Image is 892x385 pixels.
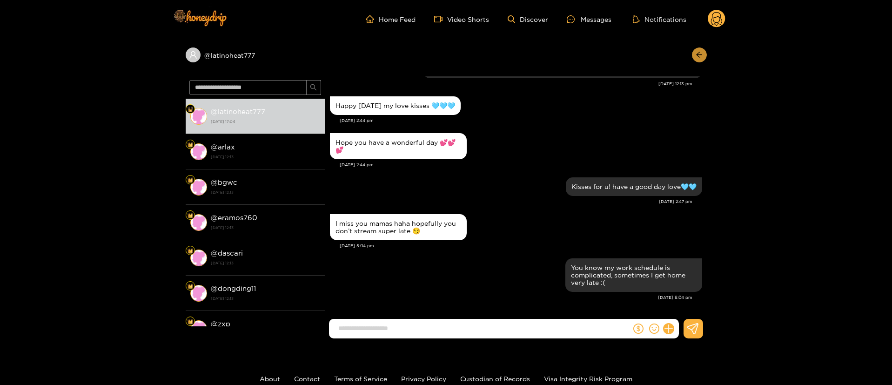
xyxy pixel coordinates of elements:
div: [DATE] 2:44 pm [340,162,702,168]
a: Privacy Policy [401,375,446,382]
strong: @ bgwc [211,178,237,186]
img: conversation [190,285,207,302]
a: About [260,375,280,382]
strong: [DATE] 12:13 [211,294,321,303]
strong: [DATE] 12:13 [211,153,321,161]
img: Fan Level [188,107,193,112]
strong: [DATE] 17:04 [211,117,321,126]
div: [DATE] 2:47 pm [330,198,692,205]
img: Fan Level [188,213,193,218]
button: search [306,80,321,95]
strong: [DATE] 12:13 [211,223,321,232]
div: You know my work schedule is complicated, sometimes I get home very late :( [571,264,697,286]
button: dollar [631,322,645,336]
div: @latinoheat777 [186,47,325,62]
span: dollar [633,324,644,334]
div: Hope you have a wonderful day 💕💕💕 [335,139,461,154]
a: Visa Integrity Risk Program [544,375,632,382]
img: conversation [190,108,207,125]
img: conversation [190,214,207,231]
a: Home Feed [366,15,416,23]
a: Video Shorts [434,15,489,23]
span: user [189,51,197,59]
img: conversation [190,179,207,196]
strong: @ dascari [211,249,243,257]
span: smile [649,324,659,334]
div: Aug. 25, 8:04 pm [565,258,702,292]
img: Fan Level [188,142,193,148]
div: Aug. 25, 2:44 pm [330,133,467,159]
strong: @ zxp [211,320,230,328]
a: Contact [294,375,320,382]
span: home [366,15,379,23]
div: Aug. 25, 5:04 pm [330,214,467,240]
span: video-camera [434,15,447,23]
div: [DATE] 2:44 pm [340,117,702,124]
img: conversation [190,250,207,266]
strong: [DATE] 12:13 [211,259,321,267]
button: Notifications [630,14,689,24]
img: Fan Level [188,319,193,324]
strong: [DATE] 12:13 [211,188,321,196]
div: Messages [567,14,611,25]
img: conversation [190,320,207,337]
div: [DATE] 5:04 pm [340,243,702,249]
a: Discover [508,15,548,23]
div: [DATE] 8:04 pm [330,294,692,301]
span: arrow-left [696,51,703,59]
div: Kisses for u! have a good day love🩵🩵 [571,183,697,190]
strong: @ arlax [211,143,235,151]
a: Terms of Service [334,375,387,382]
img: Fan Level [188,248,193,254]
a: Custodian of Records [460,375,530,382]
strong: @ dongding11 [211,284,256,292]
div: Aug. 25, 2:47 pm [566,177,702,196]
img: Fan Level [188,284,193,289]
button: arrow-left [692,47,707,62]
div: Aug. 25, 2:44 pm [330,96,461,115]
strong: @ latinoheat777 [211,108,265,115]
strong: @ eramos760 [211,214,257,222]
div: [DATE] 12:13 pm [330,81,692,87]
div: Happy [DATE] my love kisses 🩵🩵🩵 [335,102,455,109]
span: search [310,84,317,92]
div: I miss you mamas haha hopefully you don’t stream super late 😏 [335,220,461,235]
img: Fan Level [188,177,193,183]
img: conversation [190,143,207,160]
